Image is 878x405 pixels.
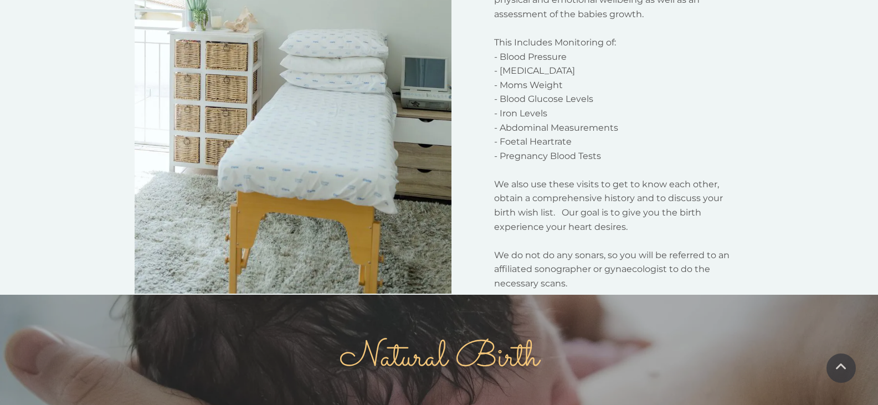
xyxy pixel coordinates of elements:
p: We do not do any sonars, so you will be referred to an affiliated sonographer or gynaecologist to... [494,248,731,291]
p: - Blood Glucose Levels [494,92,731,106]
p: - [MEDICAL_DATA] [494,64,731,78]
p: - Abdominal Measurements [494,121,731,135]
p: - Pregnancy Blood Tests [494,149,731,163]
p: - Iron Levels [494,106,731,121]
span: Natural Birth [340,332,539,385]
p: This Includes Monitoring of: [494,35,731,50]
a: Scroll To Top [826,353,856,383]
p: - Moms Weight [494,78,731,93]
p: - Foetal Heartrate [494,135,731,149]
p: - Blood Pressure [494,50,731,64]
p: We also use these visits to get to know each other, obtain a comprehensive history and to discuss... [494,177,731,234]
